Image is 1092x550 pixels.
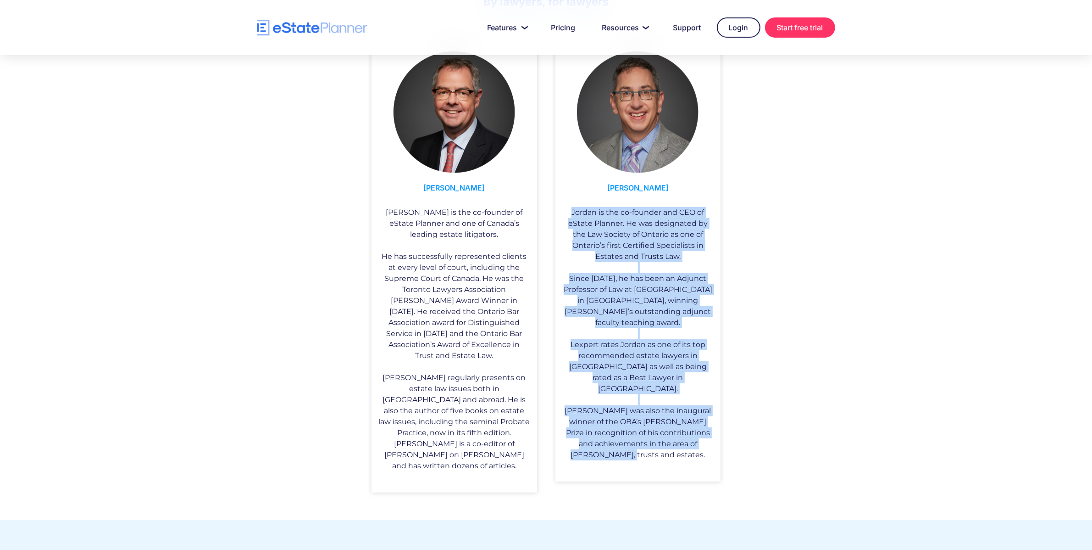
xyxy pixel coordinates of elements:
a: Login [717,17,760,38]
div: [PERSON_NAME] is the co-founder of eState Planner and one of Canada’s leading estate litigators. ... [378,207,530,471]
a: Resources [591,18,658,37]
h3: [PERSON_NAME] [378,178,530,202]
h3: [PERSON_NAME] [562,178,714,202]
a: Start free trial [765,17,835,38]
a: Features [477,18,536,37]
img: Ian Hull eState Planner [394,51,515,173]
a: Support [662,18,712,37]
a: Pricing [540,18,587,37]
img: Jordan Atin eState Planner [577,51,698,173]
div: Jordan is the co-founder and CEO of eState Planner. He was designated by the Law Society of Ontar... [562,207,714,460]
a: home [257,20,367,36]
